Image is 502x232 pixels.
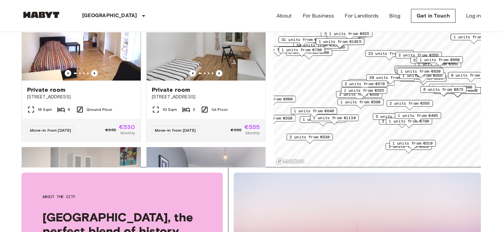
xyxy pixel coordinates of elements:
div: Map marker [336,91,382,101]
div: Map marker [434,87,481,97]
span: [STREET_ADDRESS] [27,94,135,100]
a: About [277,12,292,20]
span: 1 units from €980 [453,34,494,40]
div: Map marker [420,86,466,96]
span: Private room [27,86,66,94]
span: About the city [43,194,202,200]
span: 1 units from €1025 [318,39,361,45]
a: For Business [302,12,334,20]
span: 1 units from €625 [329,31,369,37]
div: Map marker [448,72,494,82]
div: Map marker [342,81,388,91]
p: [GEOGRAPHIC_DATA] [82,12,137,20]
div: Map marker [321,31,367,41]
div: Map marker [400,75,446,85]
div: Map marker [410,57,456,67]
span: 5 units from €950 [437,87,478,93]
span: 2 units from €555 [339,91,379,97]
div: Map marker [286,49,332,59]
span: 8 units from €570 [451,72,491,78]
div: Map marker [394,66,441,76]
img: Marketing picture of unit DE-01-029-04M [22,1,141,81]
span: 4 units from €530 [252,115,292,121]
div: Map marker [396,67,442,77]
span: [STREET_ADDRESS] [152,94,260,100]
span: 1st Floor [211,107,228,113]
div: Map marker [373,113,419,123]
span: 1 units from €495 [398,113,438,118]
a: Get in Touch [411,9,455,23]
div: Map marker [341,87,387,97]
div: Map marker [316,38,364,49]
span: 1 units from €590 [340,99,381,105]
img: Marketing picture of unit DE-01-047-01H [147,147,265,226]
span: Monthly [120,130,135,136]
a: Marketing picture of unit DE-01-233-02MPrevious imagePrevious imagePrivate room[STREET_ADDRESS]10... [146,1,266,142]
div: Map marker [385,143,432,153]
span: 1 units from €640 [399,67,439,73]
div: Map marker [250,96,296,106]
div: Map marker [386,118,432,128]
div: Map marker [249,115,295,125]
div: Map marker [310,115,358,125]
span: 1 units from €660 [419,57,460,63]
span: 1 units from €510 [392,140,433,146]
div: Map marker [348,79,394,89]
img: Marketing picture of unit DE-01-093-04M [22,147,141,226]
div: Map marker [365,50,414,60]
span: 1 units from €790 [389,118,429,124]
span: 2 units from €555 [398,52,439,58]
div: Map marker [302,44,348,54]
span: 1 units from €680 [252,96,293,102]
span: €665 [105,127,116,133]
span: 1 units from €660 [258,47,298,52]
div: Map marker [399,72,446,83]
span: 6 [68,107,70,113]
span: 16 Sqm [38,107,52,113]
div: Map marker [300,116,346,126]
span: 1 units from €525 [344,87,384,93]
span: 6 units from €875 [423,86,463,92]
div: Map marker [366,74,415,84]
span: 1 units from €640 [294,108,334,114]
div: Map marker [326,30,372,41]
span: 23 units from €530 [368,50,411,56]
span: Move-in from [DATE] [30,128,71,133]
div: Map marker [451,34,497,44]
span: 1 units from €645 [397,66,438,72]
span: 5 units from €660 [413,57,453,63]
img: Marketing picture of unit DE-01-233-02M [147,1,265,81]
span: €530 [119,124,135,130]
button: Previous image [189,70,196,77]
span: 2 units from €690 [289,50,329,55]
div: Map marker [395,112,441,122]
button: Previous image [65,70,71,77]
div: Map marker [386,100,433,110]
span: Move-in from [DATE] [155,128,196,133]
img: Habyt [21,12,61,18]
div: Map marker [417,56,463,67]
div: Map marker [278,36,327,47]
span: 20 units from €575 [369,75,412,81]
span: 1 units from €570 [303,116,343,122]
a: For Landlords [345,12,379,20]
div: Map marker [397,68,444,78]
span: 1 units from €790 [282,47,322,53]
div: Map marker [286,134,333,144]
span: Monthly [245,130,260,136]
span: €555 [244,124,260,130]
a: Marketing picture of unit DE-01-029-04MPrevious imagePrevious imagePrivate room[STREET_ADDRESS]16... [21,1,141,142]
div: Map marker [395,52,442,62]
div: Map marker [291,108,337,118]
span: 3 [193,107,195,113]
span: 31 units from €570 [281,37,324,43]
span: 5 units from €590 [376,114,416,119]
span: 3 units from €605 [351,80,391,85]
span: €695 [231,127,242,133]
div: Map marker [337,99,384,109]
span: 7 units from €585 [324,31,364,37]
span: 1 units from €630 [400,68,441,74]
span: Ground Floor [86,107,113,113]
span: 10 Sqm [162,107,177,113]
a: Log in [466,12,481,20]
